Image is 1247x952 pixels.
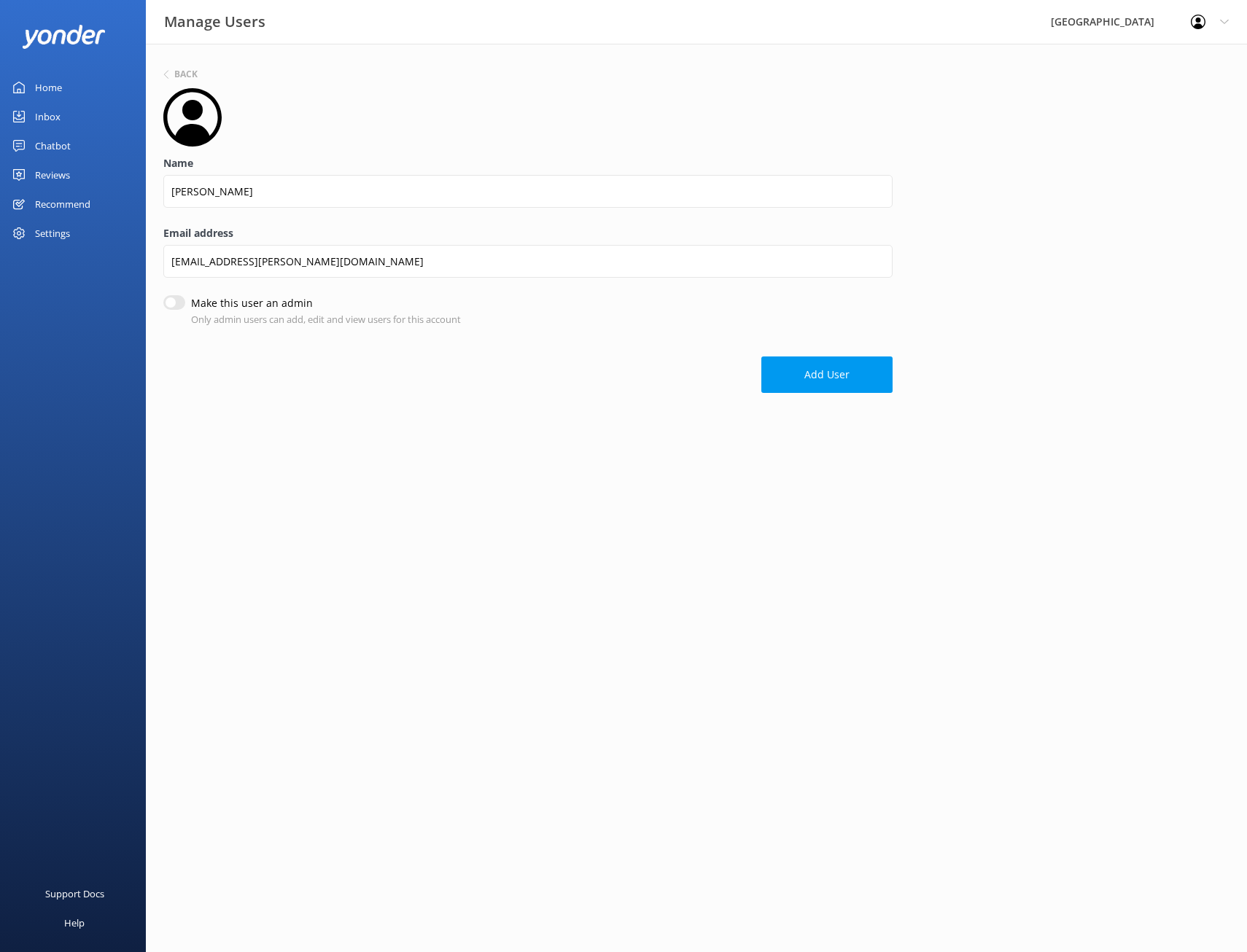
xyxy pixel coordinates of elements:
[163,245,893,278] input: Email
[163,155,893,171] label: Name
[163,70,198,79] button: Back
[45,879,104,908] div: Support Docs
[35,190,90,219] div: Recommend
[761,356,893,393] button: Add User
[22,25,106,49] img: yonder-white-logo.png
[163,175,893,208] input: Name
[164,10,265,34] h3: Manage Users
[35,160,70,190] div: Reviews
[35,73,62,102] div: Home
[35,131,71,160] div: Chatbot
[64,908,85,937] div: Help
[163,225,893,241] label: Email address
[174,70,198,79] h6: Back
[35,102,61,131] div: Inbox
[35,219,70,248] div: Settings
[191,312,461,327] p: Only admin users can add, edit and view users for this account
[191,295,454,311] label: Make this user an admin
